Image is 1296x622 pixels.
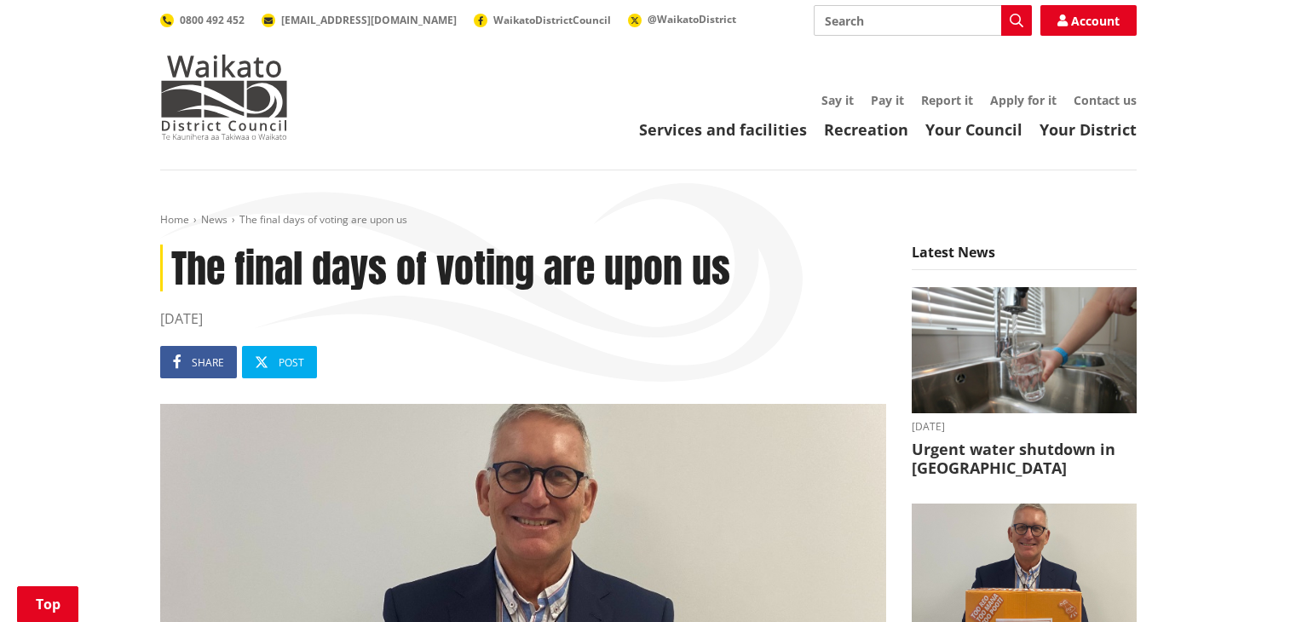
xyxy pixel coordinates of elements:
[628,12,736,26] a: @WaikatoDistrict
[821,92,854,108] a: Say it
[160,245,886,291] h1: The final days of voting are upon us
[239,212,407,227] span: The final days of voting are upon us
[160,308,886,329] time: [DATE]
[1040,5,1137,36] a: Account
[912,441,1137,477] h3: Urgent water shutdown in [GEOGRAPHIC_DATA]
[824,119,908,140] a: Recreation
[192,355,224,370] span: Share
[912,287,1137,478] a: [DATE] Urgent water shutdown in [GEOGRAPHIC_DATA]
[160,55,288,140] img: Waikato District Council - Te Kaunihera aa Takiwaa o Waikato
[990,92,1057,108] a: Apply for it
[912,245,1137,270] h5: Latest News
[242,346,317,378] a: Post
[648,12,736,26] span: @WaikatoDistrict
[925,119,1022,140] a: Your Council
[201,212,228,227] a: News
[17,586,78,622] a: Top
[160,213,1137,227] nav: breadcrumb
[912,422,1137,432] time: [DATE]
[871,92,904,108] a: Pay it
[493,13,611,27] span: WaikatoDistrictCouncil
[639,119,807,140] a: Services and facilities
[1040,119,1137,140] a: Your District
[262,13,457,27] a: [EMAIL_ADDRESS][DOMAIN_NAME]
[160,346,237,378] a: Share
[160,13,245,27] a: 0800 492 452
[1074,92,1137,108] a: Contact us
[281,13,457,27] span: [EMAIL_ADDRESS][DOMAIN_NAME]
[921,92,973,108] a: Report it
[912,287,1137,414] img: water image
[814,5,1032,36] input: Search input
[180,13,245,27] span: 0800 492 452
[474,13,611,27] a: WaikatoDistrictCouncil
[160,212,189,227] a: Home
[279,355,304,370] span: Post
